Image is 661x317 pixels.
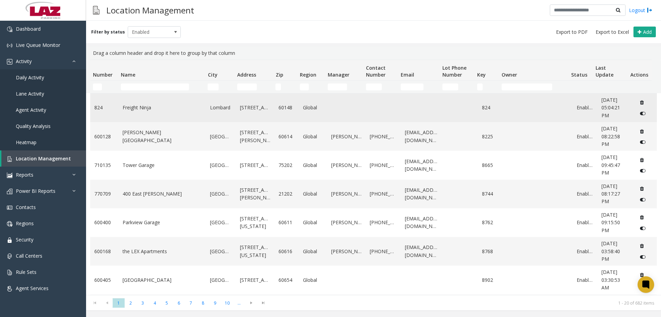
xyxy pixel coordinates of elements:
[16,107,46,113] span: Agent Activity
[627,60,652,81] th: Actions
[637,165,649,176] button: Disable
[568,60,593,81] th: Status
[442,65,466,78] span: Lot Phone Number
[86,60,661,295] div: Data table
[405,244,439,259] a: [EMAIL_ADDRESS][DOMAIN_NAME]
[331,219,361,226] a: [PERSON_NAME]
[300,83,309,90] input: Region Filter
[482,219,498,226] a: 8762
[442,83,459,90] input: Lot Phone Number Filter
[300,71,316,78] span: Region
[7,237,12,243] img: 'icon'
[601,211,628,234] a: [DATE] 09:15:50 PM
[601,96,628,119] a: [DATE] 05:04:21 PM
[210,219,232,226] a: [GEOGRAPHIC_DATA]
[149,298,161,308] span: Page 4
[502,71,517,78] span: Owner
[637,137,649,148] button: Disable
[209,298,221,308] span: Page 9
[401,83,424,90] input: Email Filter
[237,83,257,90] input: Address Filter
[601,211,620,234] span: [DATE] 09:15:50 PM
[93,2,99,19] img: pageIcon
[240,104,270,111] a: [STREET_ADDRESS]
[601,240,628,263] a: [DATE] 03:58:40 PM
[637,280,649,291] button: Disable
[405,215,439,230] a: [EMAIL_ADDRESS][DOMAIN_NAME]
[331,161,361,169] a: [PERSON_NAME]
[303,248,323,255] a: Global
[233,298,245,308] span: Page 11
[94,248,114,255] a: 600168
[370,161,397,169] a: [PHONE_NUMBER]
[7,27,12,32] img: 'icon'
[279,133,295,140] a: 60614
[637,251,649,262] button: Disable
[259,300,268,306] span: Go to the last page
[325,81,363,93] td: Manager Filter
[210,133,232,140] a: [GEOGRAPHIC_DATA]
[16,188,55,194] span: Power BI Reports
[499,81,568,93] td: Owner Filter
[279,161,295,169] a: 75202
[210,248,232,255] a: [GEOGRAPHIC_DATA]
[370,133,397,140] a: [PHONE_NUMBER]
[482,276,498,284] a: 8902
[568,81,593,93] td: Status Filter
[279,248,295,255] a: 60616
[16,26,41,32] span: Dashboard
[482,161,498,169] a: 8665
[240,276,270,284] a: [STREET_ADDRESS]
[553,27,590,37] button: Export to PDF
[93,83,102,90] input: Number Filter
[16,220,34,227] span: Regions
[405,129,439,144] a: [EMAIL_ADDRESS][DOMAIN_NAME]
[370,190,397,198] a: [PHONE_NUMBER]
[593,27,632,37] button: Export to Excel
[601,97,620,119] span: [DATE] 05:04:21 PM
[577,248,593,255] a: Enabled
[7,254,12,259] img: 'icon'
[303,161,323,169] a: Global
[637,97,648,108] button: Delete
[7,270,12,275] img: 'icon'
[210,104,232,111] a: Lombard
[637,155,648,166] button: Delete
[303,276,323,284] a: Global
[275,83,281,90] input: Zip Filter
[173,298,185,308] span: Page 6
[123,104,202,111] a: Freight Ninja
[123,161,202,169] a: Tower Garage
[647,7,652,14] img: logout
[331,190,361,198] a: [PERSON_NAME]
[577,104,593,111] a: Enabled
[7,59,12,65] img: 'icon'
[601,268,628,291] a: [DATE] 03:30:53 AM
[637,240,648,251] button: Delete
[16,252,42,259] span: Call Centers
[240,244,270,259] a: [STREET_ADDRESS][US_STATE]
[627,81,652,93] td: Actions Filter
[16,90,44,97] span: Lane Activity
[440,81,474,93] td: Lot Phone Number Filter
[123,190,202,198] a: 400 East [PERSON_NAME]
[118,81,205,93] td: Name Filter
[16,123,51,129] span: Quality Analysis
[16,42,60,48] span: Live Queue Monitor
[474,81,499,93] td: Key Filter
[240,215,270,230] a: [STREET_ADDRESS][US_STATE]
[94,276,114,284] a: 600405
[7,156,12,162] img: 'icon'
[237,71,256,78] span: Address
[210,276,232,284] a: [GEOGRAPHIC_DATA]
[637,183,648,194] button: Delete
[128,27,170,38] span: Enabled
[210,190,232,198] a: [GEOGRAPHIC_DATA]
[477,71,486,78] span: Key
[16,269,36,275] span: Rule Sets
[297,81,325,93] td: Region Filter
[240,129,270,144] a: [STREET_ADDRESS][PERSON_NAME]
[303,219,323,226] a: Global
[16,236,33,243] span: Security
[94,133,114,140] a: 600128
